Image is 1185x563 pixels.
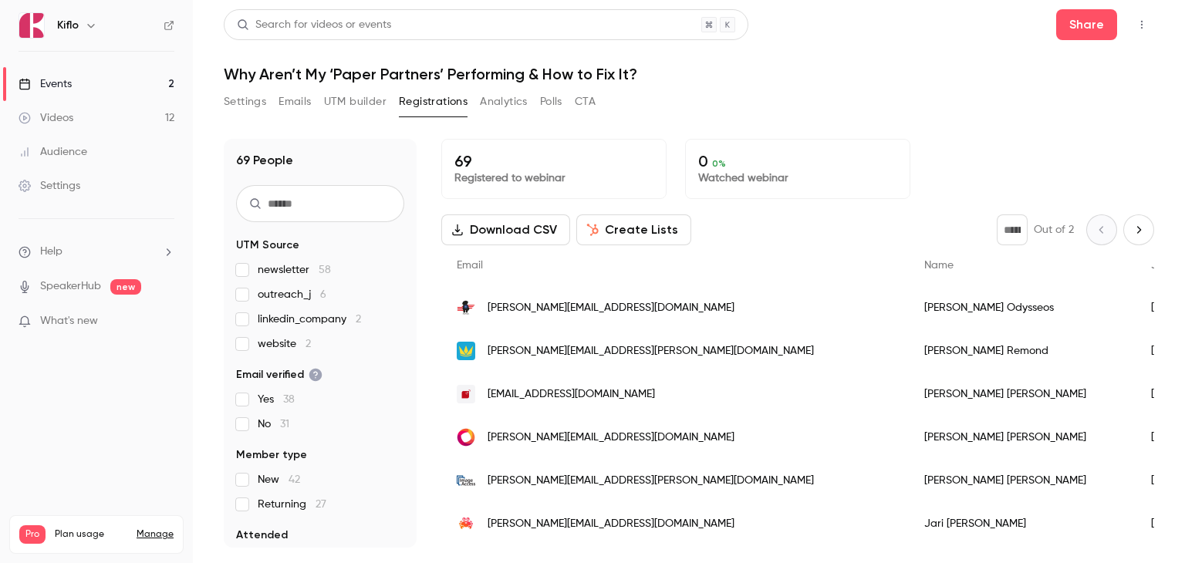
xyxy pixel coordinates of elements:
[19,76,72,92] div: Events
[236,238,299,253] span: UTM Source
[909,502,1136,545] div: Jari [PERSON_NAME]
[237,17,391,33] div: Search for videos or events
[488,430,734,446] span: [PERSON_NAME][EMAIL_ADDRESS][DOMAIN_NAME]
[224,89,266,114] button: Settings
[236,528,288,543] span: Attended
[488,343,814,359] span: [PERSON_NAME][EMAIL_ADDRESS][PERSON_NAME][DOMAIN_NAME]
[441,214,570,245] button: Download CSV
[454,152,653,170] p: 69
[57,18,79,33] h6: Kiflo
[320,289,326,300] span: 6
[575,89,596,114] button: CTA
[488,300,734,316] span: [PERSON_NAME][EMAIL_ADDRESS][DOMAIN_NAME]
[40,313,98,329] span: What's new
[258,392,295,407] span: Yes
[698,170,897,186] p: Watched webinar
[19,13,44,38] img: Kiflo
[909,329,1136,373] div: [PERSON_NAME] Remond
[258,497,326,512] span: Returning
[258,336,311,352] span: website
[576,214,691,245] button: Create Lists
[19,178,80,194] div: Settings
[540,89,562,114] button: Polls
[1123,214,1154,245] button: Next page
[19,110,73,126] div: Videos
[1034,222,1074,238] p: Out of 2
[280,419,289,430] span: 31
[316,499,326,510] span: 27
[924,260,954,271] span: Name
[319,265,331,275] span: 58
[156,315,174,329] iframe: Noticeable Trigger
[457,260,483,271] span: Email
[909,286,1136,329] div: [PERSON_NAME] Odysseos
[224,65,1154,83] h1: Why Aren’t My ‘Paper Partners’ Performing & How to Fix It?
[258,472,300,487] span: New
[258,312,361,327] span: linkedin_company
[137,528,174,541] a: Manage
[283,394,295,405] span: 38
[457,471,475,490] img: imageaccess.de
[457,385,475,403] img: fluidattacks.com
[909,416,1136,459] div: [PERSON_NAME] [PERSON_NAME]
[1056,9,1117,40] button: Share
[258,287,326,302] span: outreach_j
[236,151,293,170] h1: 69 People
[306,339,311,349] span: 2
[698,152,897,170] p: 0
[55,528,127,541] span: Plan usage
[712,158,726,169] span: 0 %
[480,89,528,114] button: Analytics
[457,342,475,360] img: webmanuals.se
[488,386,655,403] span: [EMAIL_ADDRESS][DOMAIN_NAME]
[488,473,814,489] span: [PERSON_NAME][EMAIL_ADDRESS][PERSON_NAME][DOMAIN_NAME]
[356,314,361,325] span: 2
[457,428,475,447] img: kiflo.com
[19,525,46,544] span: Pro
[289,474,300,485] span: 42
[457,298,475,317] img: rufuslabs.com
[236,447,307,463] span: Member type
[19,144,87,160] div: Audience
[909,373,1136,416] div: [PERSON_NAME] [PERSON_NAME]
[279,89,311,114] button: Emails
[110,279,141,295] span: new
[488,516,734,532] span: [PERSON_NAME][EMAIL_ADDRESS][DOMAIN_NAME]
[40,244,62,260] span: Help
[19,244,174,260] li: help-dropdown-opener
[399,89,468,114] button: Registrations
[909,459,1136,502] div: [PERSON_NAME] [PERSON_NAME]
[454,170,653,186] p: Registered to webinar
[258,262,331,278] span: newsletter
[40,278,101,295] a: SpeakerHub
[457,514,475,533] img: aiven.io
[258,416,289,432] span: No
[324,89,387,114] button: UTM builder
[236,367,322,383] span: Email verified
